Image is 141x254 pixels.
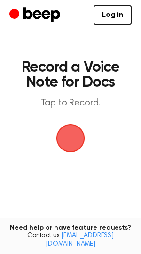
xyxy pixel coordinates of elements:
[94,5,132,25] a: Log in
[17,97,124,109] p: Tap to Record.
[17,60,124,90] h1: Record a Voice Note for Docs
[46,232,114,247] a: [EMAIL_ADDRESS][DOMAIN_NAME]
[6,232,135,248] span: Contact us
[56,124,85,152] img: Beep Logo
[9,6,63,24] a: Beep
